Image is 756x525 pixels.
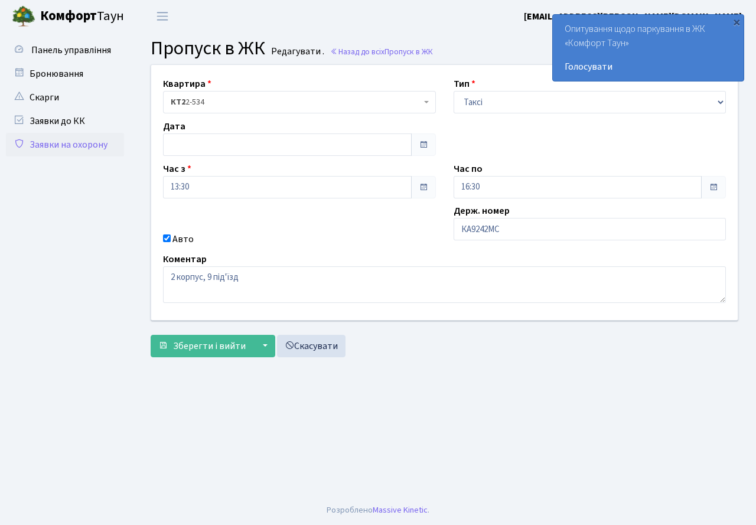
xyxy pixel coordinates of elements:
a: Скасувати [277,335,346,357]
label: Держ. номер [454,204,510,218]
div: Опитування щодо паркування в ЖК «Комфорт Таун» [553,15,744,81]
span: <b>КТ2</b>&nbsp;&nbsp;&nbsp;2-534 [163,91,436,113]
input: AA0001AA [454,218,726,240]
a: Заявки на охорону [6,133,124,156]
b: Комфорт [40,6,97,25]
span: Панель управління [31,44,111,57]
a: Massive Kinetic [373,504,428,516]
a: Скарги [6,86,124,109]
b: КТ2 [171,96,185,108]
span: Пропуск в ЖК [384,46,433,57]
span: Таун [40,6,124,27]
div: × [731,16,742,28]
a: Назад до всіхПропуск в ЖК [330,46,433,57]
button: Зберегти і вийти [151,335,253,357]
label: Час з [163,162,191,176]
span: Зберегти і вийти [173,340,246,353]
small: Редагувати . [269,46,324,57]
label: Тип [454,77,475,91]
img: logo.png [12,5,35,28]
div: Розроблено . [327,504,429,517]
a: Бронювання [6,62,124,86]
span: Пропуск в ЖК [151,35,265,62]
a: Заявки до КК [6,109,124,133]
label: Дата [163,119,185,133]
textarea: 2 корпус, 9 під'їзд [163,266,726,303]
a: [EMAIL_ADDRESS][PERSON_NAME][DOMAIN_NAME] [524,9,742,24]
label: Квартира [163,77,211,91]
label: Авто [172,232,194,246]
button: Переключити навігацію [148,6,177,26]
span: <b>КТ2</b>&nbsp;&nbsp;&nbsp;2-534 [171,96,421,108]
label: Коментар [163,252,207,266]
b: [EMAIL_ADDRESS][PERSON_NAME][DOMAIN_NAME] [524,10,742,23]
label: Час по [454,162,483,176]
a: Панель управління [6,38,124,62]
a: Голосувати [565,60,732,74]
